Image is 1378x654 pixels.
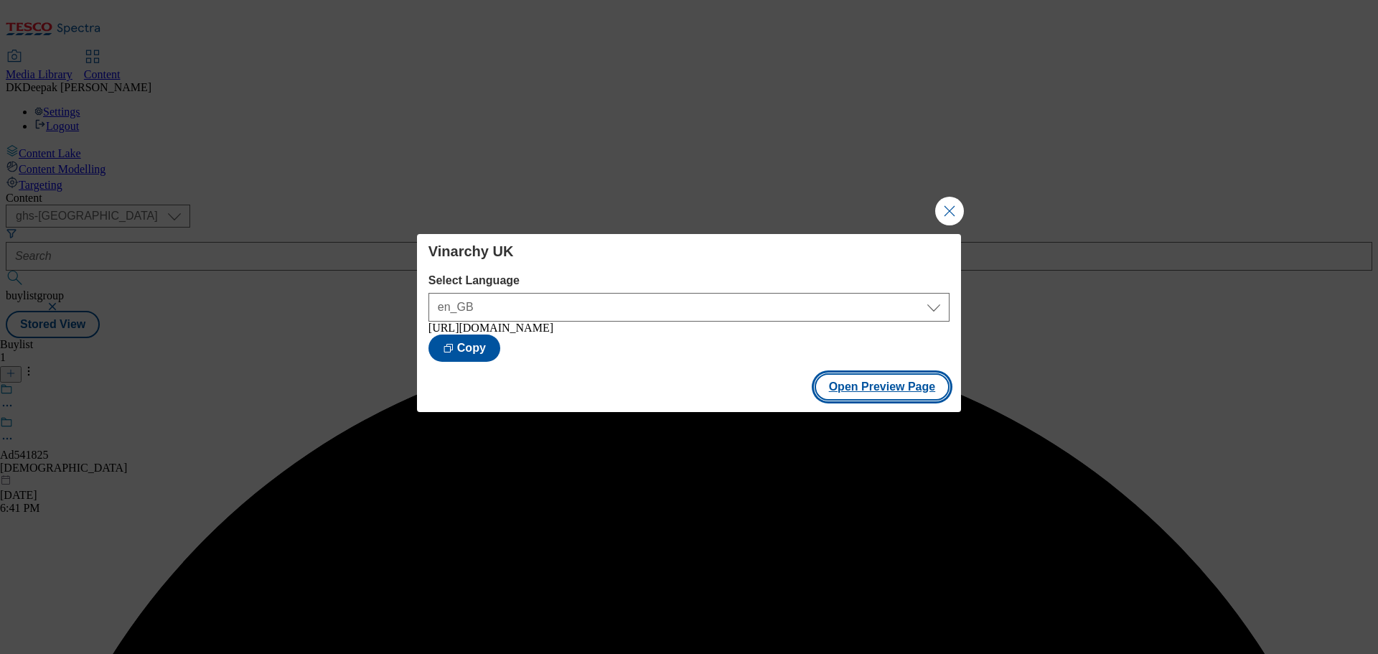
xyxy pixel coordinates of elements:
button: Open Preview Page [815,373,950,401]
div: [URL][DOMAIN_NAME] [428,322,950,335]
button: Close Modal [935,197,964,225]
label: Select Language [428,274,950,287]
button: Copy [428,335,500,362]
div: Modal [417,234,961,412]
h4: Vinarchy UK [428,243,950,260]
